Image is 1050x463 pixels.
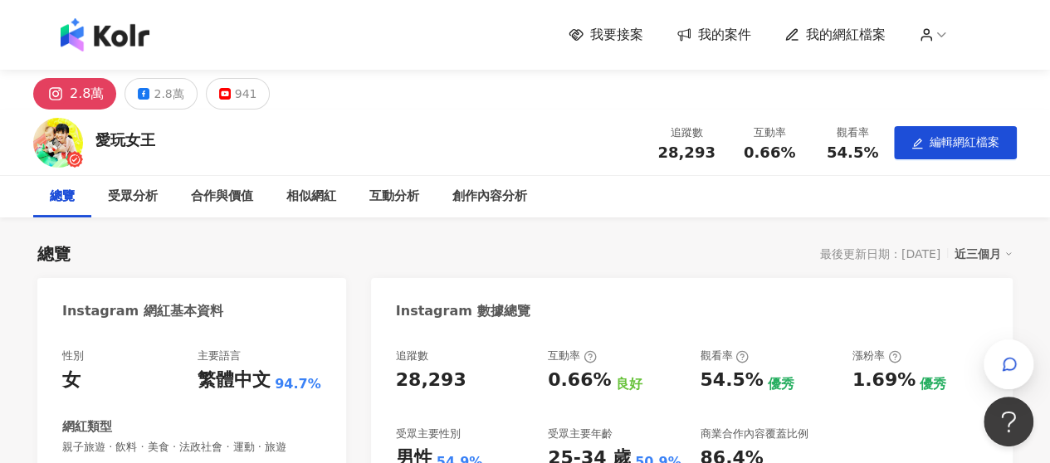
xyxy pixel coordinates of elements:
[396,302,530,320] div: Instagram 數據總覽
[95,129,155,150] div: 愛玩女王
[738,124,801,141] div: 互動率
[615,375,642,393] div: 良好
[852,348,901,363] div: 漲粉率
[920,375,946,393] div: 優秀
[275,375,321,393] span: 94.7%
[590,26,643,44] span: 我要接案
[33,118,83,168] img: KOL Avatar
[700,426,808,441] div: 商業合作內容覆蓋比例
[154,82,183,105] div: 2.8萬
[744,144,795,161] span: 0.66%
[62,368,81,393] div: 女
[930,135,999,149] span: 編輯網紅檔案
[768,375,794,393] div: 優秀
[396,368,466,393] div: 28,293
[548,368,611,393] div: 0.66%
[33,78,116,110] button: 2.8萬
[548,426,613,441] div: 受眾主要年齡
[955,243,1013,265] div: 近三個月
[206,78,271,110] button: 941
[235,82,257,105] div: 941
[70,82,104,105] div: 2.8萬
[894,126,1017,159] button: edit編輯網紅檔案
[62,302,223,320] div: Instagram 網紅基本資料
[700,348,749,363] div: 觀看率
[37,242,71,266] div: 總覽
[198,348,241,363] div: 主要語言
[700,368,763,393] div: 54.5%
[806,26,886,44] span: 我的網紅檔案
[655,124,718,141] div: 追蹤數
[784,26,886,44] a: 我的網紅檔案
[698,26,751,44] span: 我的案件
[676,26,751,44] a: 我的案件
[548,348,597,363] div: 互動率
[108,187,158,207] div: 受眾分析
[62,348,84,363] div: 性別
[569,26,643,44] a: 我要接案
[62,418,112,436] div: 網紅類型
[191,187,253,207] div: 合作與價值
[125,78,197,110] button: 2.8萬
[984,397,1033,446] iframe: Help Scout Beacon - Open
[369,187,419,207] div: 互動分析
[911,138,923,149] span: edit
[452,187,527,207] div: 創作內容分析
[396,348,428,363] div: 追蹤數
[827,144,878,161] span: 54.5%
[62,440,321,455] span: 親子旅遊 · 飲料 · 美食 · 法政社會 · 運動 · 旅遊
[820,247,940,261] div: 最後更新日期：[DATE]
[198,368,271,393] div: 繁體中文
[657,144,715,161] span: 28,293
[61,18,149,51] img: logo
[821,124,884,141] div: 觀看率
[396,426,461,441] div: 受眾主要性別
[852,368,916,393] div: 1.69%
[50,187,75,207] div: 總覽
[286,187,336,207] div: 相似網紅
